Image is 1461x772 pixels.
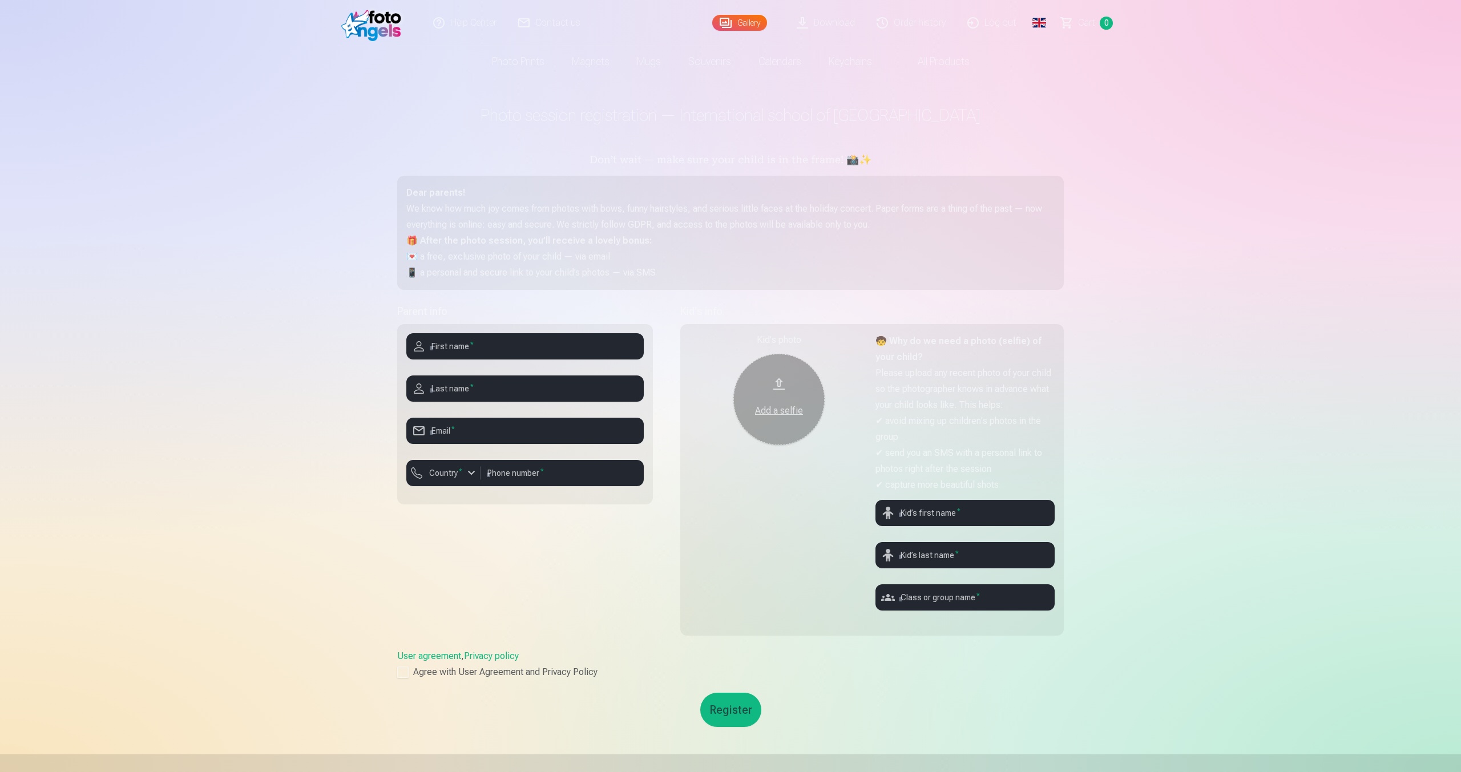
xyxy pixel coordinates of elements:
[875,336,1042,362] strong: 🧒 Why do we need a photo (selfie) of your child?
[406,249,1055,265] p: 💌 a free, exclusive photo of your child — via email
[733,354,825,445] button: Add a selfie
[875,445,1055,477] p: ✔ send you an SMS with a personal link to photos right after the session
[1100,17,1113,30] span: 0
[875,477,1055,493] p: ✔ capture more beautiful shots
[397,105,1064,126] h1: Photo session registration — International school of [GEOGRAPHIC_DATA]
[397,153,1064,169] h5: Don’t wait — make sure your child is in the frame! 📸✨
[886,46,983,78] a: All products
[406,460,481,486] button: Country*
[397,304,653,320] h5: Parent info
[406,187,465,198] strong: Dear parents!
[680,304,1064,320] h5: Kid's info
[745,46,815,78] a: Calendars
[675,46,745,78] a: Souvenirs
[397,665,1064,679] label: Agree with User Agreement and Privacy Policy
[700,693,761,727] button: Register
[406,201,1055,233] p: We know how much joy comes from photos with bows, funny hairstyles, and serious little faces at t...
[1078,16,1095,30] span: Сart
[689,333,869,347] div: Kid's photo
[397,649,1064,679] div: ,
[815,46,886,78] a: Keychains
[341,5,407,41] img: /fa4
[875,413,1055,445] p: ✔ avoid mixing up children's photos in the group
[406,235,652,246] strong: 🎁 After the photo session, you’ll receive a lovely bonus:
[558,46,623,78] a: Magnets
[464,650,519,661] a: Privacy policy
[478,46,558,78] a: Photo prints
[397,650,461,661] a: User agreement
[875,365,1055,413] p: Please upload any recent photo of your child so the photographer knows in advance what your child...
[712,15,767,31] a: Gallery
[406,265,1055,281] p: 📱 a personal and secure link to your child’s photos — via SMS
[745,404,813,418] div: Add a selfie
[425,467,467,479] label: Country
[623,46,675,78] a: Mugs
